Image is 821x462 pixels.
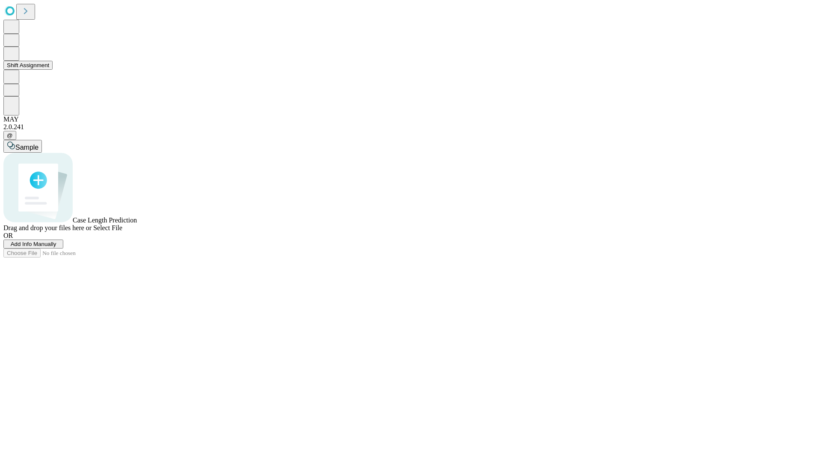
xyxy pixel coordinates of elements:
[73,216,137,224] span: Case Length Prediction
[3,224,92,231] span: Drag and drop your files here or
[15,144,38,151] span: Sample
[93,224,122,231] span: Select File
[3,131,16,140] button: @
[3,232,13,239] span: OR
[3,123,818,131] div: 2.0.241
[3,140,42,153] button: Sample
[3,61,53,70] button: Shift Assignment
[3,240,63,249] button: Add Info Manually
[11,241,56,247] span: Add Info Manually
[7,132,13,139] span: @
[3,115,818,123] div: MAY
